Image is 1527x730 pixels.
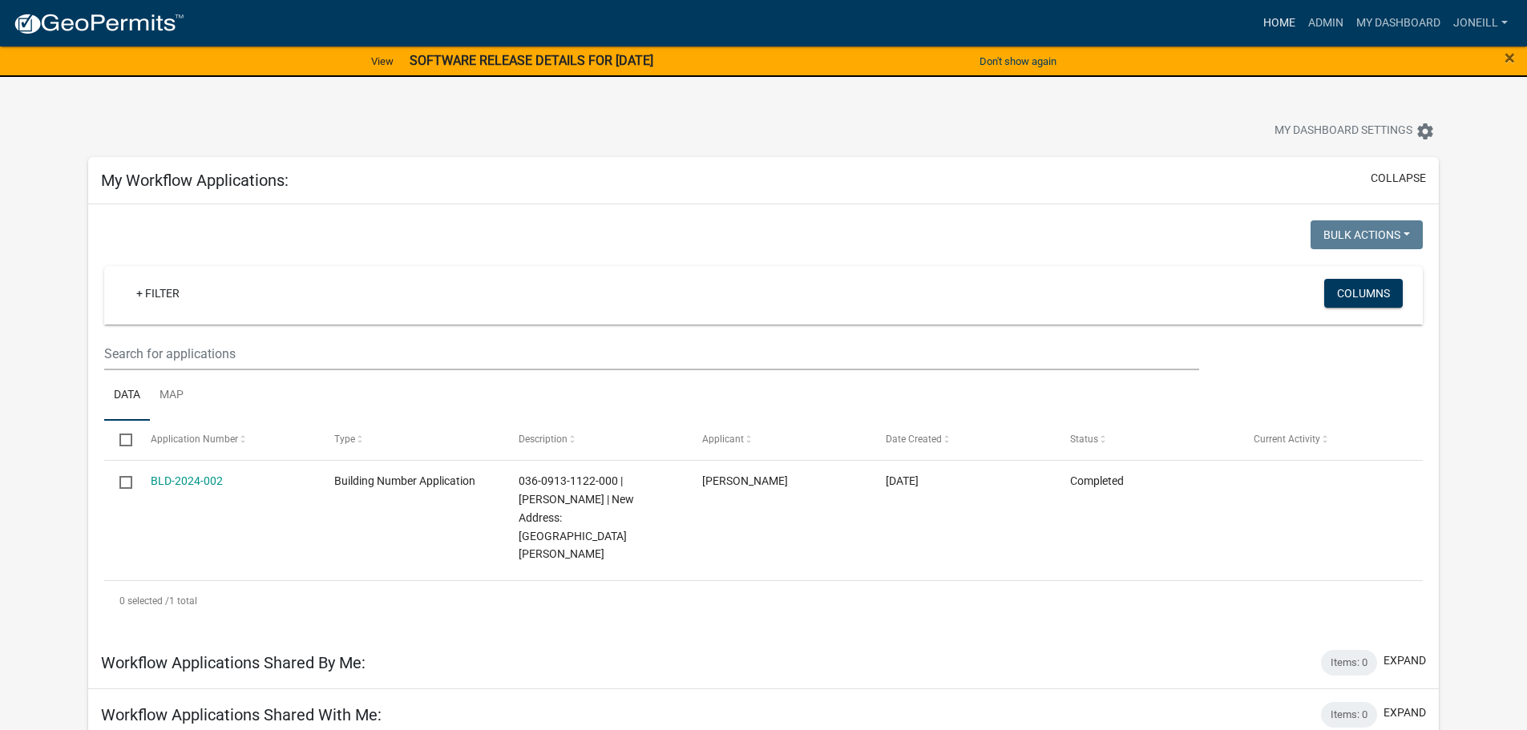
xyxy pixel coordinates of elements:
[104,421,135,459] datatable-header-cell: Select
[1055,421,1238,459] datatable-header-cell: Status
[1254,434,1320,445] span: Current Activity
[1311,220,1423,249] button: Bulk Actions
[1070,434,1098,445] span: Status
[104,337,1198,370] input: Search for applications
[151,434,238,445] span: Application Number
[123,279,192,308] a: + Filter
[687,421,871,459] datatable-header-cell: Applicant
[886,434,942,445] span: Date Created
[1321,702,1377,728] div: Items: 0
[973,48,1063,75] button: Don't show again
[1070,474,1124,487] span: Completed
[101,653,366,672] h5: Workflow Applications Shared By Me:
[1324,279,1403,308] button: Columns
[1321,650,1377,676] div: Items: 0
[104,581,1423,621] div: 1 total
[519,434,568,445] span: Description
[150,370,193,421] a: Map
[334,474,475,487] span: Building Number Application
[1257,8,1302,38] a: Home
[410,53,653,68] strong: SOFTWARE RELEASE DETAILS FOR [DATE]
[702,474,788,487] span: Jesse O'Neill
[119,595,169,607] span: 0 selected /
[1371,170,1426,187] button: collapse
[702,434,744,445] span: Applicant
[1447,8,1514,38] a: joneill
[151,474,223,487] a: BLD-2024-002
[1384,652,1426,669] button: expand
[334,434,355,445] span: Type
[101,705,382,724] h5: Workflow Applications Shared With Me:
[135,421,319,459] datatable-header-cell: Application Number
[1384,704,1426,721] button: expand
[1416,122,1435,141] i: settings
[1505,46,1515,69] span: ×
[101,171,289,190] h5: My Workflow Applications:
[519,474,634,560] span: 036-0913-1122-000 | Gregg Mashack | New Address: W10785 WEIHERT ROAD, REESEVILLE
[1505,48,1515,67] button: Close
[1275,122,1412,141] span: My Dashboard Settings
[88,204,1439,637] div: collapse
[1350,8,1447,38] a: My Dashboard
[319,421,503,459] datatable-header-cell: Type
[104,370,150,421] a: Data
[1262,115,1448,147] button: My Dashboard Settingssettings
[886,474,919,487] span: 04/02/2024
[871,421,1054,459] datatable-header-cell: Date Created
[1238,421,1422,459] datatable-header-cell: Current Activity
[1302,8,1350,38] a: Admin
[503,421,686,459] datatable-header-cell: Description
[365,48,400,75] a: View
